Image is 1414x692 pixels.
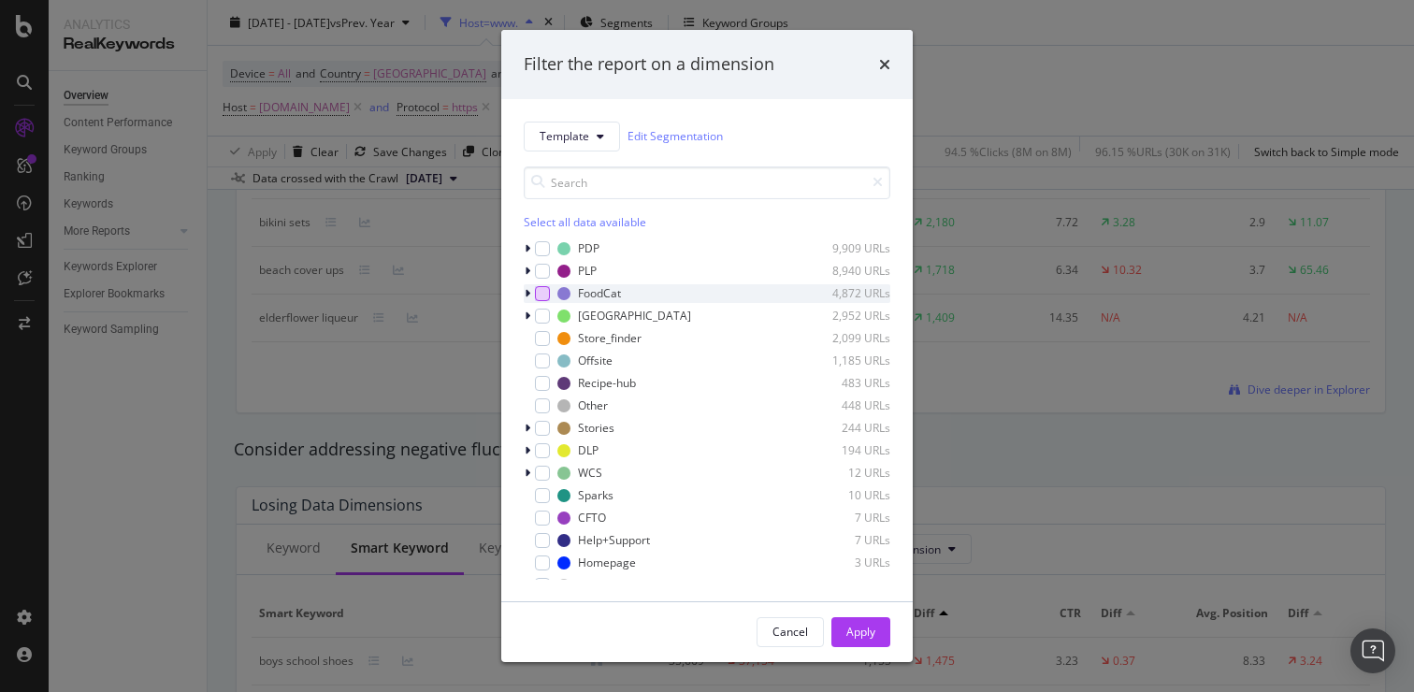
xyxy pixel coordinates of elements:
[524,52,774,77] div: Filter the report on a dimension
[846,624,875,640] div: Apply
[578,555,636,570] div: Homepage
[831,617,890,647] button: Apply
[628,126,723,146] a: Edit Segmentation
[799,375,890,391] div: 483 URLs
[1350,628,1395,673] div: Open Intercom Messenger
[578,285,621,301] div: FoodCat
[799,397,890,413] div: 448 URLs
[578,263,597,279] div: PLP
[799,263,890,279] div: 8,940 URLs
[799,577,890,593] div: 3 URLs
[757,617,824,647] button: Cancel
[799,308,890,324] div: 2,952 URLs
[501,30,913,662] div: modal
[799,487,890,503] div: 10 URLs
[578,465,602,481] div: WCS
[524,214,890,230] div: Select all data available
[578,397,608,413] div: Other
[799,420,890,436] div: 244 URLs
[799,465,890,481] div: 12 URLs
[578,532,650,548] div: Help+Support
[799,240,890,256] div: 9,909 URLs
[578,353,613,368] div: Offsite
[799,555,890,570] div: 3 URLs
[772,624,808,640] div: Cancel
[578,375,636,391] div: Recipe-hub
[578,308,691,324] div: [GEOGRAPHIC_DATA]
[578,420,614,436] div: Stories
[799,330,890,346] div: 2,099 URLs
[799,285,890,301] div: 4,872 URLs
[879,52,890,77] div: times
[578,330,642,346] div: Store_finder
[540,128,589,144] span: Template
[524,122,620,151] button: Template
[524,166,890,199] input: Search
[578,240,599,256] div: PDP
[578,442,599,458] div: DLP
[799,532,890,548] div: 7 URLs
[799,442,890,458] div: 194 URLs
[578,577,607,593] div: Static
[578,487,613,503] div: Sparks
[799,510,890,526] div: 7 URLs
[799,353,890,368] div: 1,185 URLs
[578,510,606,526] div: CFTO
